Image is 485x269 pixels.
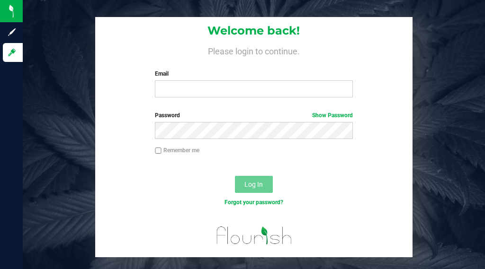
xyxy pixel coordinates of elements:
[155,69,352,78] label: Email
[155,146,199,155] label: Remember me
[95,45,413,56] h4: Please login to continue.
[225,199,283,206] a: Forgot your password?
[214,217,294,251] img: flourish_logo.png
[155,112,180,119] span: Password
[95,25,413,37] h1: Welcome back!
[7,27,17,37] inline-svg: Sign up
[312,112,353,119] a: Show Password
[235,176,273,193] button: Log In
[155,148,162,154] input: Remember me
[7,48,17,57] inline-svg: Log in
[244,181,263,188] span: Log In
